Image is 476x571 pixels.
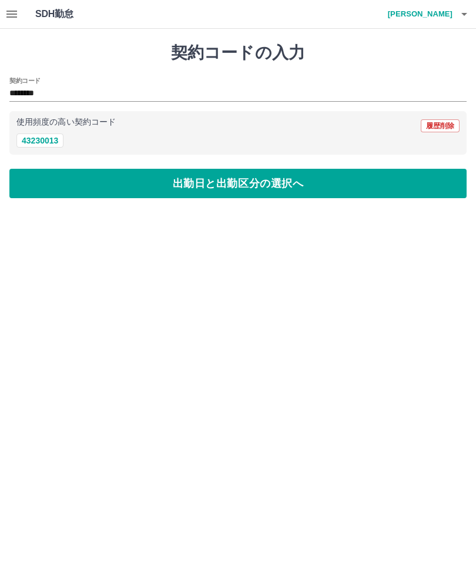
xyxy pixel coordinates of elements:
h2: 契約コード [9,76,41,85]
h1: 契約コードの入力 [9,43,467,63]
button: 43230013 [16,133,63,148]
p: 使用頻度の高い契約コード [16,118,116,126]
button: 履歴削除 [421,119,460,132]
button: 出勤日と出勤区分の選択へ [9,169,467,198]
